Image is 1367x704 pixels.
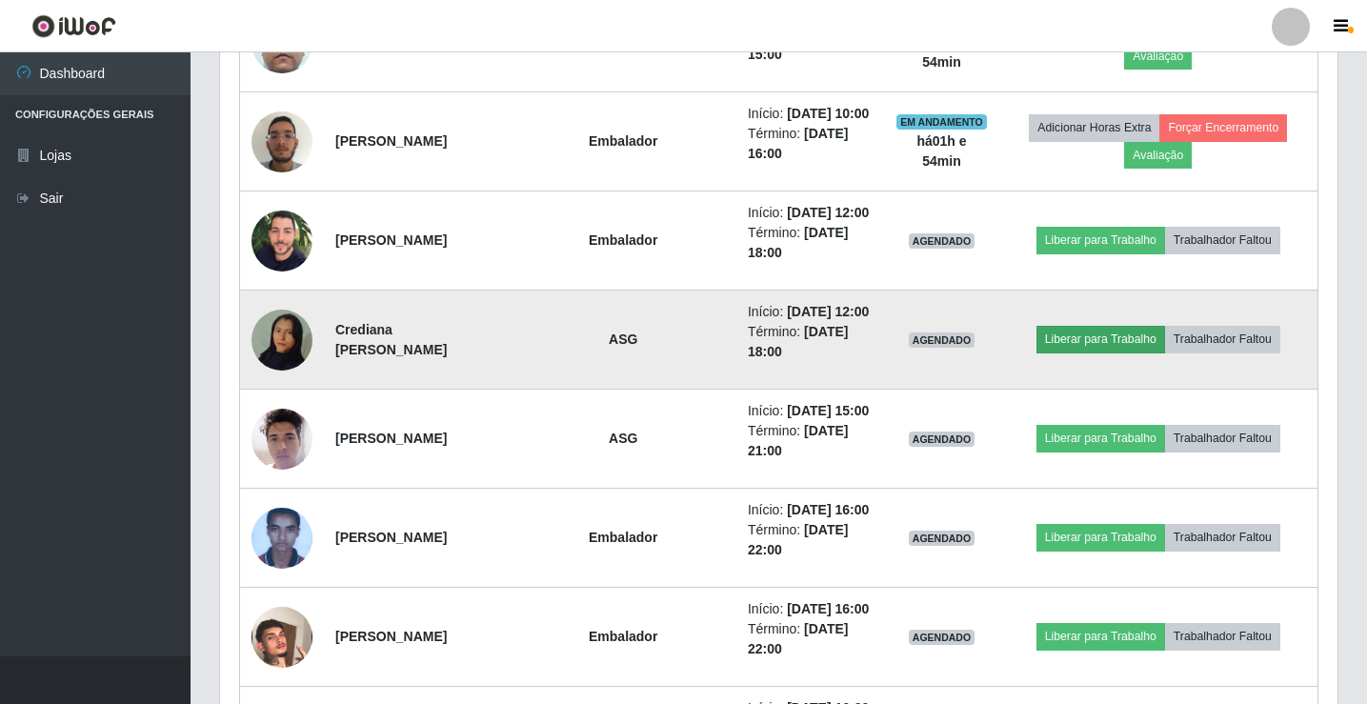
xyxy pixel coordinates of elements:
[909,432,975,447] span: AGENDADO
[909,233,975,249] span: AGENDADO
[787,304,869,319] time: [DATE] 12:00
[251,101,312,182] img: 1759156962490.jpeg
[748,619,873,659] li: Término:
[787,106,869,121] time: [DATE] 10:00
[748,104,873,124] li: Início:
[31,14,116,38] img: CoreUI Logo
[589,133,657,149] strong: Embalador
[748,500,873,520] li: Início:
[1165,425,1280,452] button: Trabalhador Faltou
[748,599,873,619] li: Início:
[1036,524,1165,551] button: Liberar para Trabalho
[748,223,873,263] li: Término:
[335,431,447,446] strong: [PERSON_NAME]
[251,583,312,692] img: 1726002463138.jpeg
[909,531,975,546] span: AGENDADO
[909,332,975,348] span: AGENDADO
[251,203,312,278] img: 1683118670739.jpeg
[589,530,657,545] strong: Embalador
[748,302,873,322] li: Início:
[335,133,447,149] strong: [PERSON_NAME]
[335,629,447,644] strong: [PERSON_NAME]
[609,431,637,446] strong: ASG
[1036,425,1165,452] button: Liberar para Trabalho
[916,133,966,169] strong: há 01 h e 54 min
[1029,114,1159,141] button: Adicionar Horas Extra
[1124,142,1192,169] button: Avaliação
[1036,227,1165,253] button: Liberar para Trabalho
[251,286,312,394] img: 1755289367859.jpeg
[909,630,975,645] span: AGENDADO
[589,232,657,248] strong: Embalador
[1165,623,1280,650] button: Trabalhador Faltou
[787,601,869,616] time: [DATE] 16:00
[787,403,869,418] time: [DATE] 15:00
[251,398,312,479] img: 1725546046209.jpeg
[748,322,873,362] li: Término:
[335,530,447,545] strong: [PERSON_NAME]
[335,322,447,357] strong: Crediana [PERSON_NAME]
[748,203,873,223] li: Início:
[896,114,987,130] span: EM ANDAMENTO
[1165,524,1280,551] button: Trabalhador Faltou
[787,502,869,517] time: [DATE] 16:00
[335,232,447,248] strong: [PERSON_NAME]
[748,520,873,560] li: Término:
[748,421,873,461] li: Término:
[1165,326,1280,352] button: Trabalhador Faltou
[1124,43,1192,70] button: Avaliação
[1036,326,1165,352] button: Liberar para Trabalho
[1036,623,1165,650] button: Liberar para Trabalho
[609,332,637,347] strong: ASG
[589,629,657,644] strong: Embalador
[748,401,873,421] li: Início:
[251,498,312,577] img: 1673386012464.jpeg
[1165,227,1280,253] button: Trabalhador Faltou
[787,205,869,220] time: [DATE] 12:00
[748,124,873,164] li: Término:
[1159,114,1287,141] button: Forçar Encerramento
